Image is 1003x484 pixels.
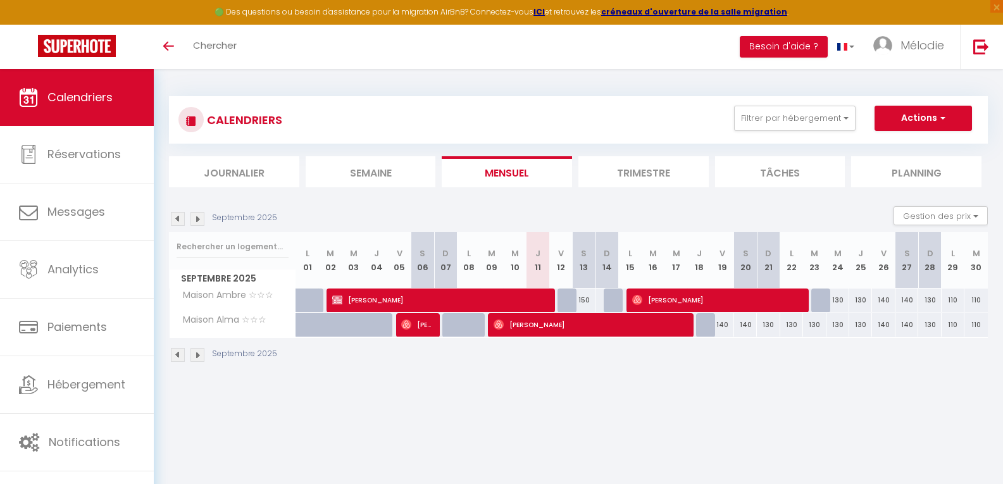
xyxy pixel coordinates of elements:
div: 130 [780,313,803,337]
abbr: L [467,247,471,259]
th: 14 [595,232,618,289]
span: Hébergement [47,376,125,392]
abbr: M [649,247,657,259]
th: 12 [549,232,572,289]
th: 30 [964,232,988,289]
abbr: D [765,247,771,259]
abbr: M [350,247,358,259]
img: ... [873,36,892,55]
div: 140 [734,313,757,337]
abbr: J [374,247,379,259]
abbr: S [420,247,425,259]
span: Mélodie [900,37,944,53]
abbr: D [604,247,610,259]
span: [PERSON_NAME] [401,313,432,337]
abbr: M [327,247,334,259]
span: Analytics [47,261,99,277]
abbr: S [743,247,749,259]
th: 29 [942,232,964,289]
th: 09 [480,232,503,289]
abbr: S [581,247,587,259]
th: 27 [895,232,918,289]
abbr: M [834,247,842,259]
abbr: D [442,247,449,259]
th: 16 [642,232,664,289]
div: 130 [918,313,941,337]
div: 130 [803,313,826,337]
abbr: M [973,247,980,259]
div: 110 [964,289,988,312]
a: ... Mélodie [864,25,960,69]
th: 22 [780,232,803,289]
div: 130 [918,289,941,312]
th: 07 [434,232,457,289]
th: 11 [526,232,549,289]
strong: ICI [533,6,545,17]
abbr: L [306,247,309,259]
abbr: L [628,247,632,259]
div: 130 [849,289,872,312]
span: Messages [47,204,105,220]
button: Besoin d'aide ? [740,36,828,58]
div: 110 [942,289,964,312]
div: 110 [964,313,988,337]
div: 150 [573,289,595,312]
span: [PERSON_NAME] [632,288,799,312]
p: Septembre 2025 [212,348,277,360]
span: Chercher [193,39,237,52]
button: Filtrer par hébergement [734,106,856,131]
span: Maison Ambre ☆☆☆ [171,289,277,302]
div: 140 [872,313,895,337]
a: Chercher [184,25,246,69]
th: 19 [711,232,733,289]
abbr: M [673,247,680,259]
th: 24 [826,232,849,289]
span: Paiements [47,319,107,335]
div: 130 [826,313,849,337]
span: Septembre 2025 [170,270,296,288]
li: Journalier [169,156,299,187]
th: 03 [342,232,364,289]
button: Gestion des prix [894,206,988,225]
span: Calendriers [47,89,113,105]
li: Trimestre [578,156,709,187]
th: 28 [918,232,941,289]
p: Septembre 2025 [212,212,277,224]
span: Maison Alma ☆☆☆ [171,313,270,327]
th: 05 [388,232,411,289]
abbr: V [558,247,564,259]
abbr: J [858,247,863,259]
abbr: M [511,247,519,259]
div: 130 [757,313,780,337]
abbr: M [811,247,818,259]
th: 21 [757,232,780,289]
th: 10 [503,232,526,289]
input: Rechercher un logement... [177,235,289,258]
span: Réservations [47,146,121,162]
div: 140 [895,313,918,337]
img: Super Booking [38,35,116,57]
li: Mensuel [442,156,572,187]
abbr: L [951,247,955,259]
div: 130 [849,313,872,337]
th: 01 [296,232,319,289]
strong: créneaux d'ouverture de la salle migration [601,6,787,17]
th: 17 [665,232,688,289]
div: 140 [711,313,733,337]
abbr: J [535,247,540,259]
img: logout [973,39,989,54]
th: 26 [872,232,895,289]
abbr: J [697,247,702,259]
abbr: M [488,247,495,259]
li: Planning [851,156,981,187]
abbr: V [881,247,887,259]
li: Semaine [306,156,436,187]
span: Notifications [49,434,120,450]
th: 06 [411,232,434,289]
th: 15 [619,232,642,289]
span: [PERSON_NAME] [332,288,545,312]
th: 13 [573,232,595,289]
th: 18 [688,232,711,289]
div: 110 [942,313,964,337]
th: 25 [849,232,872,289]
